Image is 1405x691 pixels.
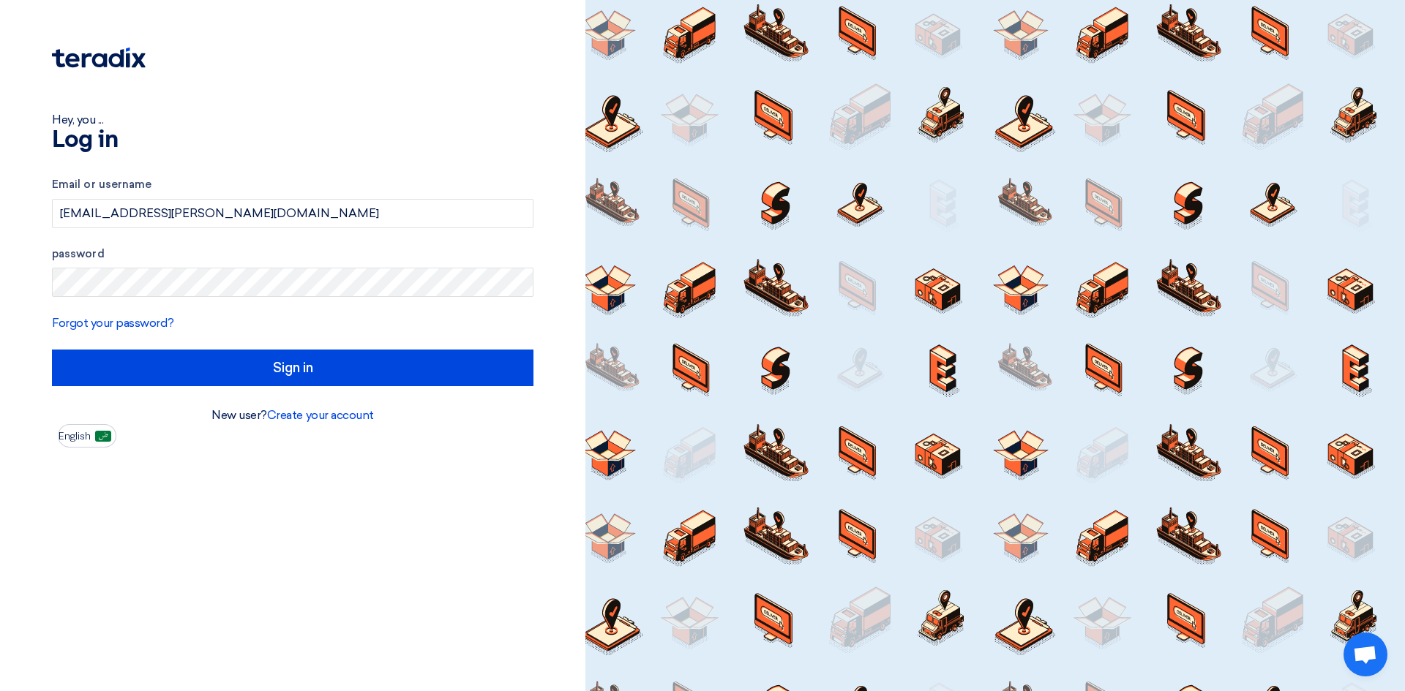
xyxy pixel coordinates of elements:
[52,247,105,260] font: password
[52,48,146,68] img: Teradix logo
[52,113,103,127] font: Hey, you ...
[52,129,118,152] font: Log in
[95,431,111,442] img: ar-AR.png
[211,408,267,422] font: New user?
[52,178,151,191] font: Email or username
[1344,633,1387,676] a: Open chat
[52,199,533,228] input: Enter your business email or username
[58,424,116,448] button: English
[52,316,174,330] a: Forgot your password?
[59,430,91,442] font: English
[267,408,374,422] a: Create your account
[52,350,533,386] input: Sign in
